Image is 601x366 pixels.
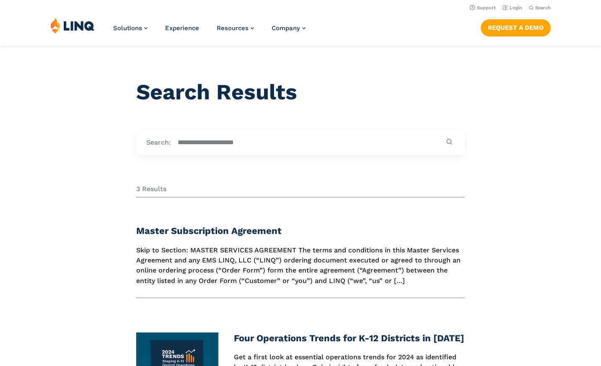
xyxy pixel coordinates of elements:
label: Search: [146,138,171,147]
span: Resources [217,24,249,32]
button: Open Search Bar [529,5,551,11]
a: Request a Demo [481,19,551,36]
a: Login [503,5,522,10]
nav: Button Navigation [481,18,551,36]
span: Solutions [113,24,142,32]
a: Support [470,5,496,10]
span: Search [535,5,551,10]
a: Company [272,24,306,32]
a: Four Operations Trends for K-12 Districts in [DATE] [234,333,464,343]
img: LINQ | K‑12 Software [50,18,95,34]
a: Solutions [113,24,148,32]
nav: Primary Navigation [113,18,306,45]
a: Master Subscription Agreement [136,226,282,236]
button: Submit Search [444,138,455,146]
div: 3 Results [136,184,465,197]
p: Skip to Section: MASTER SERVICES AGREEMENT The terms and conditions in this Master Services Agree... [136,245,465,286]
a: Experience [165,24,199,32]
h1: Search Results [136,80,465,105]
span: Company [272,24,300,32]
a: Resources [217,24,254,32]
